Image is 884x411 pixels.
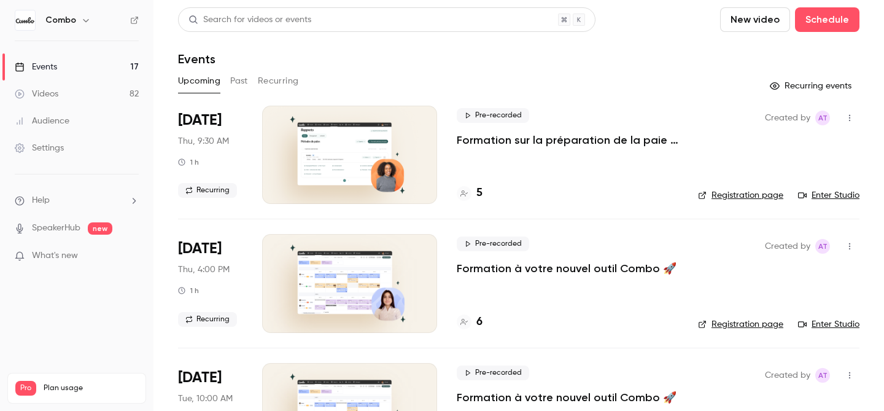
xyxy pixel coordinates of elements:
button: Recurring [258,71,299,91]
div: 1 h [178,157,199,167]
a: Enter Studio [798,189,859,202]
a: SpeakerHub [32,222,80,235]
div: Events [15,61,57,73]
a: 5 [457,185,483,202]
span: Created by [765,111,810,125]
h6: Combo [45,14,76,26]
span: [DATE] [178,111,222,130]
iframe: Noticeable Trigger [124,251,139,262]
span: Recurring [178,312,237,327]
span: Amandine Test [815,368,830,383]
span: Pro [15,381,36,396]
div: 1 h [178,286,199,296]
span: Created by [765,239,810,254]
span: Recurring [178,183,237,198]
div: Sep 25 Thu, 9:30 AM (Europe/Paris) [178,106,242,204]
span: Pre-recorded [457,237,529,251]
a: Registration page [698,189,783,202]
a: Formation sur la préparation de la paie avec Combo 🧾 [457,133,678,147]
button: Upcoming [178,71,220,91]
span: Amandine Test [815,239,830,254]
span: Plan usage [44,383,138,393]
h4: 6 [476,314,483,331]
a: Formation à votre nouvel outil Combo 🚀 [457,390,677,405]
span: Thu, 9:30 AM [178,135,229,147]
span: [DATE] [178,368,222,388]
button: Past [230,71,248,91]
span: [DATE] [178,239,222,259]
span: Pre-recorded [457,366,529,380]
button: Recurring events [764,76,859,96]
li: help-dropdown-opener [15,194,139,207]
span: What's new [32,249,78,262]
span: AT [818,368,828,383]
a: Formation à votre nouvel outil Combo 🚀 [457,261,677,276]
span: Pre-recorded [457,108,529,123]
h1: Events [178,52,215,66]
a: 6 [457,314,483,331]
div: Search for videos or events [188,14,311,26]
a: Registration page [698,318,783,331]
span: Thu, 4:00 PM [178,264,230,276]
span: Amandine Test [815,111,830,125]
button: Schedule [795,7,859,32]
span: AT [818,239,828,254]
span: Help [32,194,50,207]
a: Enter Studio [798,318,859,331]
img: Combo [15,10,35,30]
div: Audience [15,115,69,127]
h4: 5 [476,185,483,202]
div: Videos [15,88,58,100]
span: Created by [765,368,810,383]
span: AT [818,111,828,125]
div: Sep 25 Thu, 4:00 PM (Europe/Paris) [178,234,242,332]
div: Settings [15,142,64,154]
span: Tue, 10:00 AM [178,393,233,405]
span: new [88,222,112,235]
button: New video [720,7,790,32]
